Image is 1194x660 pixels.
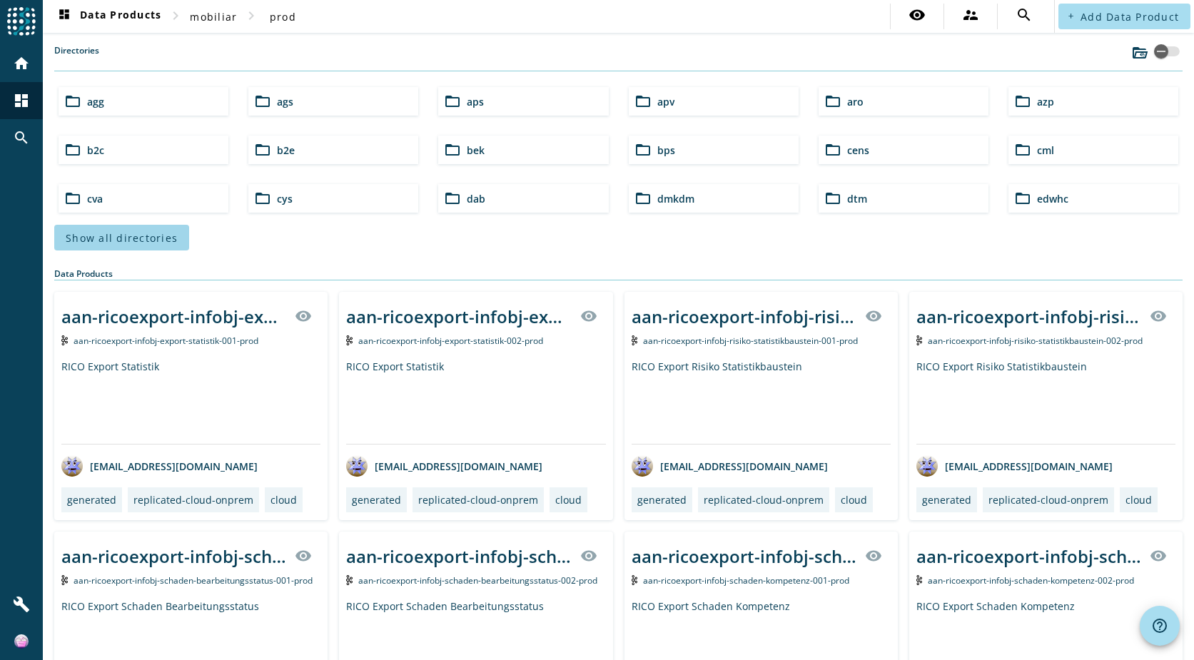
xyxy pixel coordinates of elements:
[295,308,312,325] mat-icon: visibility
[922,493,971,507] div: generated
[260,4,305,29] button: prod
[988,493,1108,507] div: replicated-cloud-onprem
[295,547,312,564] mat-icon: visibility
[54,225,189,250] button: Show all directories
[167,7,184,24] mat-icon: chevron_right
[637,493,687,507] div: generated
[346,335,353,345] img: Kafka Topic: aan-ricoexport-infobj-export-statistik-002-prod
[847,95,864,108] span: aro
[13,596,30,613] mat-icon: build
[87,192,103,205] span: cva
[64,190,81,207] mat-icon: folder_open
[916,575,923,585] img: Kafka Topic: aan-ricoexport-infobj-schaden-kompetenz-002-prod
[916,455,1113,477] div: [EMAIL_ADDRESS][DOMAIN_NAME]
[67,493,116,507] div: generated
[467,143,485,157] span: bek
[632,575,638,585] img: Kafka Topic: aan-ricoexport-infobj-schaden-kompetenz-001-prod
[61,455,258,477] div: [EMAIL_ADDRESS][DOMAIN_NAME]
[865,547,882,564] mat-icon: visibility
[634,93,652,110] mat-icon: folder_open
[64,141,81,158] mat-icon: folder_open
[13,129,30,146] mat-icon: search
[909,6,926,24] mat-icon: visibility
[13,92,30,109] mat-icon: dashboard
[254,93,271,110] mat-icon: folder_open
[346,305,571,328] div: aan-ricoexport-infobj-export-statistik-002-_stage_
[555,493,582,507] div: cloud
[133,493,253,507] div: replicated-cloud-onprem
[61,575,68,585] img: Kafka Topic: aan-ricoexport-infobj-schaden-bearbeitungsstatus-001-prod
[1014,190,1031,207] mat-icon: folder_open
[847,192,867,205] span: dtm
[50,4,167,29] button: Data Products
[61,544,286,568] div: aan-ricoexport-infobj-schaden-bearbeitungsstatus-001-_stage_
[61,360,320,444] div: RICO Export Statistik
[916,305,1141,328] div: aan-ricoexport-infobj-risiko-statistikbaustein-002-_stage_
[61,455,83,477] img: avatar
[270,10,296,24] span: prod
[865,308,882,325] mat-icon: visibility
[1058,4,1190,29] button: Add Data Product
[270,493,297,507] div: cloud
[61,305,286,328] div: aan-ricoexport-infobj-export-statistik-001-_stage_
[1037,143,1054,157] span: cml
[580,547,597,564] mat-icon: visibility
[467,95,484,108] span: aps
[74,574,313,587] span: Kafka Topic: aan-ricoexport-infobj-schaden-bearbeitungsstatus-001-prod
[1014,93,1031,110] mat-icon: folder_open
[704,493,824,507] div: replicated-cloud-onprem
[467,192,485,205] span: dab
[928,335,1143,347] span: Kafka Topic: aan-ricoexport-infobj-risiko-statistikbaustein-002-prod
[61,335,68,345] img: Kafka Topic: aan-ricoexport-infobj-export-statistik-001-prod
[1150,308,1167,325] mat-icon: visibility
[824,93,841,110] mat-icon: folder_open
[7,7,36,36] img: spoud-logo.svg
[277,192,293,205] span: cys
[1037,192,1068,205] span: edwhc
[358,335,543,347] span: Kafka Topic: aan-ricoexport-infobj-export-statistik-002-prod
[1067,12,1075,20] mat-icon: add
[358,574,597,587] span: Kafka Topic: aan-ricoexport-infobj-schaden-bearbeitungsstatus-002-prod
[64,93,81,110] mat-icon: folder_open
[643,574,849,587] span: Kafka Topic: aan-ricoexport-infobj-schaden-kompetenz-001-prod
[346,544,571,568] div: aan-ricoexport-infobj-schaden-bearbeitungsstatus-002-_stage_
[841,493,867,507] div: cloud
[928,574,1134,587] span: Kafka Topic: aan-ricoexport-infobj-schaden-kompetenz-002-prod
[346,455,368,477] img: avatar
[1014,141,1031,158] mat-icon: folder_open
[634,190,652,207] mat-icon: folder_open
[190,10,237,24] span: mobiliar
[184,4,243,29] button: mobiliar
[87,95,104,108] span: agg
[916,360,1175,444] div: RICO Export Risiko Statistikbaustein
[1150,547,1167,564] mat-icon: visibility
[54,44,99,71] label: Directories
[632,335,638,345] img: Kafka Topic: aan-ricoexport-infobj-risiko-statistikbaustein-001-prod
[352,493,401,507] div: generated
[346,455,542,477] div: [EMAIL_ADDRESS][DOMAIN_NAME]
[632,455,828,477] div: [EMAIL_ADDRESS][DOMAIN_NAME]
[916,455,938,477] img: avatar
[444,141,461,158] mat-icon: folder_open
[418,493,538,507] div: replicated-cloud-onprem
[13,55,30,72] mat-icon: home
[916,335,923,345] img: Kafka Topic: aan-ricoexport-infobj-risiko-statistikbaustein-002-prod
[632,544,856,568] div: aan-ricoexport-infobj-schaden-kompetenz-001-_stage_
[277,95,293,108] span: ags
[632,360,891,444] div: RICO Export Risiko Statistikbaustein
[634,141,652,158] mat-icon: folder_open
[54,268,1183,280] div: Data Products
[56,8,161,25] span: Data Products
[277,143,295,157] span: b2e
[74,335,258,347] span: Kafka Topic: aan-ricoexport-infobj-export-statistik-001-prod
[657,192,694,205] span: dmkdm
[1151,617,1168,634] mat-icon: help_outline
[346,360,605,444] div: RICO Export Statistik
[444,93,461,110] mat-icon: folder_open
[346,575,353,585] img: Kafka Topic: aan-ricoexport-infobj-schaden-bearbeitungsstatus-002-prod
[824,141,841,158] mat-icon: folder_open
[1081,10,1179,24] span: Add Data Product
[962,6,979,24] mat-icon: supervisor_account
[1016,6,1033,24] mat-icon: search
[56,8,73,25] mat-icon: dashboard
